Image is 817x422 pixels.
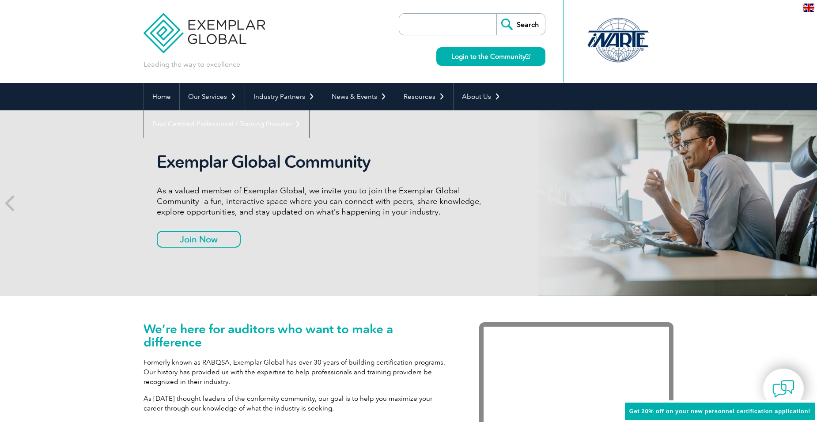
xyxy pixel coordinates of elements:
input: Search [496,14,545,35]
p: As a valued member of Exemplar Global, we invite you to join the Exemplar Global Community—a fun,... [157,185,488,217]
a: Join Now [157,231,241,248]
a: News & Events [323,83,395,110]
img: en [803,4,814,12]
a: Login to the Community [436,47,545,66]
a: Industry Partners [245,83,323,110]
h1: We’re here for auditors who want to make a difference [144,322,453,349]
a: About Us [454,83,509,110]
a: Find Certified Professional / Training Provider [144,110,309,138]
span: Get 20% off on your new personnel certification application! [629,408,810,414]
img: open_square.png [526,54,530,59]
h2: Exemplar Global Community [157,152,488,172]
a: Our Services [180,83,245,110]
a: Home [144,83,179,110]
img: contact-chat.png [772,378,794,400]
a: Resources [395,83,453,110]
p: As [DATE] thought leaders of the conformity community, our goal is to help you maximize your care... [144,394,453,413]
p: Leading the way to excellence [144,60,240,69]
p: Formerly known as RABQSA, Exemplar Global has over 30 years of building certification programs. O... [144,358,453,387]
